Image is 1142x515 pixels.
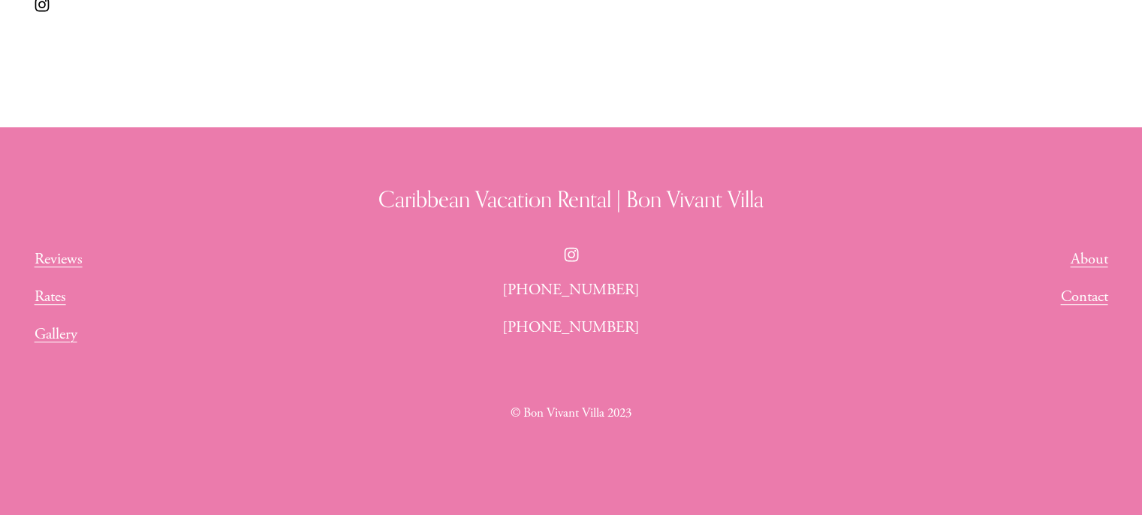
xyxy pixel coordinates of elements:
p: [PHONE_NUMBER] [440,315,702,340]
p: [PHONE_NUMBER] [440,278,702,303]
p: © Bon Vivant Villa 2023 [440,403,702,423]
h3: Caribbean Vacation Rental | Bon Vivant Villa [35,184,1108,215]
a: Contact [1060,285,1107,309]
a: Reviews [35,247,83,272]
a: Instagram [564,247,579,262]
a: Gallery [35,322,77,347]
a: Rates [35,285,66,309]
a: About [1070,247,1107,272]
